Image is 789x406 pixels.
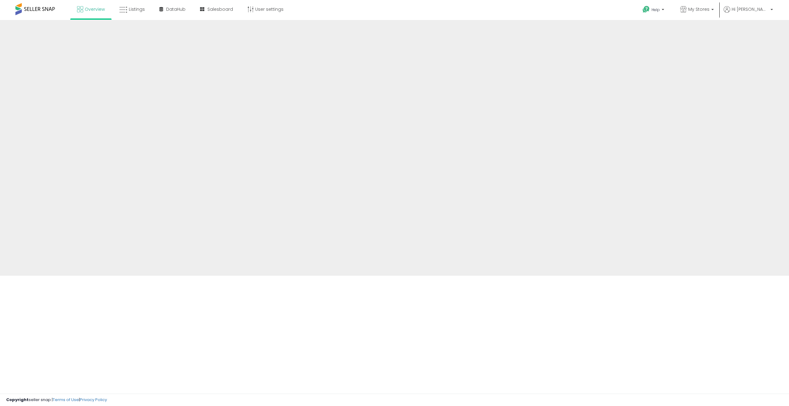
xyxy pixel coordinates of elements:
[207,6,233,12] span: Salesboard
[652,7,660,12] span: Help
[642,6,650,13] i: Get Help
[638,1,670,20] a: Help
[724,6,773,20] a: Hi [PERSON_NAME]
[166,6,186,12] span: DataHub
[688,6,709,12] span: My Stores
[129,6,145,12] span: Listings
[85,6,105,12] span: Overview
[732,6,769,12] span: Hi [PERSON_NAME]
